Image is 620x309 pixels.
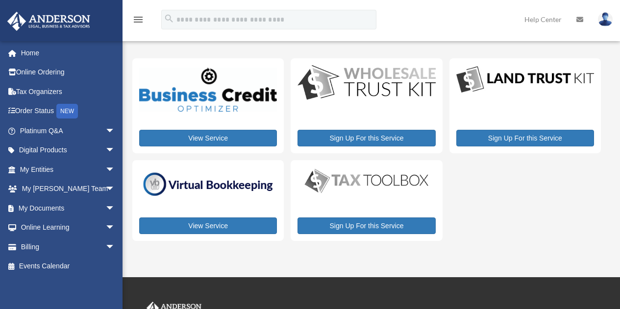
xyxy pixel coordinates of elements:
[298,217,435,234] a: Sign Up For this Service
[105,179,125,199] span: arrow_drop_down
[298,167,435,194] img: taxtoolbox_new-1.webp
[164,13,174,24] i: search
[132,17,144,25] a: menu
[4,12,93,31] img: Anderson Advisors Platinum Portal
[105,218,125,238] span: arrow_drop_down
[7,198,130,218] a: My Documentsarrow_drop_down
[139,217,277,234] a: View Service
[7,257,130,276] a: Events Calendar
[105,141,125,161] span: arrow_drop_down
[7,82,130,101] a: Tax Organizers
[105,121,125,141] span: arrow_drop_down
[7,218,130,238] a: Online Learningarrow_drop_down
[7,121,130,141] a: Platinum Q&Aarrow_drop_down
[456,130,594,146] a: Sign Up For this Service
[105,160,125,180] span: arrow_drop_down
[105,198,125,218] span: arrow_drop_down
[7,43,130,63] a: Home
[7,160,130,179] a: My Entitiesarrow_drop_down
[132,14,144,25] i: menu
[456,65,594,95] img: LandTrust_lgo-1.jpg
[7,237,130,257] a: Billingarrow_drop_down
[139,130,277,146] a: View Service
[7,179,130,199] a: My [PERSON_NAME] Teamarrow_drop_down
[7,141,125,160] a: Digital Productsarrow_drop_down
[7,63,130,82] a: Online Ordering
[298,65,435,101] img: WS-Trust-Kit-lgo-1.jpg
[105,237,125,257] span: arrow_drop_down
[298,130,435,146] a: Sign Up For this Service
[56,104,78,119] div: NEW
[7,101,130,121] a: Order StatusNEW
[598,12,613,26] img: User Pic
